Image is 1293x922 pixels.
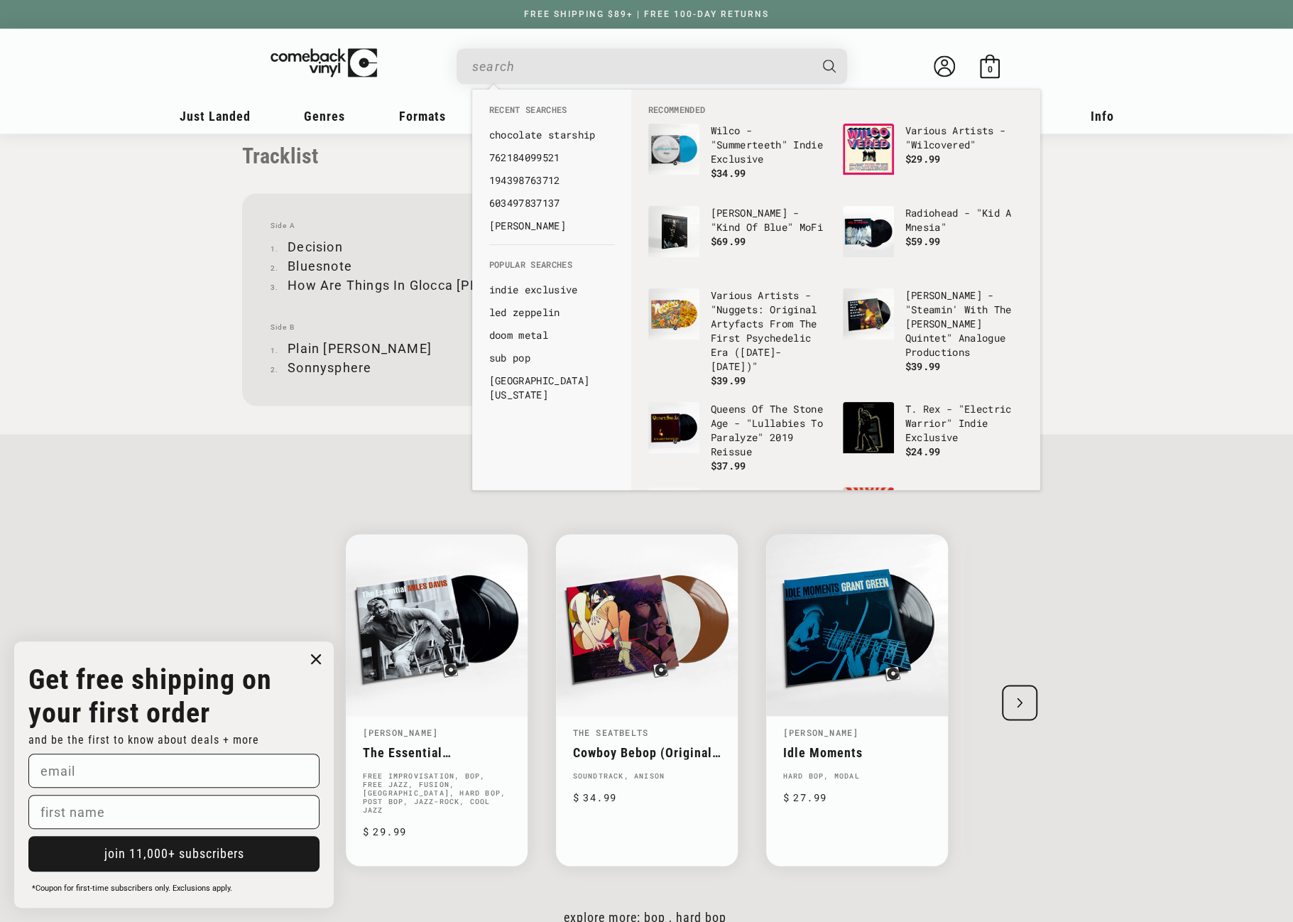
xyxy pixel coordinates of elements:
p: Tracklist [242,143,629,168]
input: email [28,754,320,788]
li: recent_searches: 762184099521 [482,146,621,169]
p: Incubus - "Light Grenades" Regular [905,487,1023,516]
p: [PERSON_NAME] - "Steamin' With The [PERSON_NAME] Quintet" Analogue Productions [905,288,1023,359]
a: 762184099521 [489,151,614,165]
span: $59.99 [905,234,941,248]
input: When autocomplete results are available use up and down arrows to review and enter to select [472,52,809,81]
p: Queens Of The Stone Age - "Lullabies To Paralyze" 2019 Reissue [711,402,829,459]
a: [GEOGRAPHIC_DATA][US_STATE] [489,374,614,402]
li: Plain [PERSON_NAME] [271,339,601,358]
img: The Beatles - "1" [648,487,699,538]
li: 3 / 6 [766,534,948,866]
a: Miles Davis - "Kind Of Blue" MoFi [PERSON_NAME] - "Kind Of Blue" MoFi $69.99 [648,206,829,274]
div: Search [457,48,847,84]
li: default_products: Miles Davis - "Kind Of Blue" MoFi [641,199,836,281]
li: recent_searches: 603497837137 [482,192,621,215]
li: default_suggestions: led zeppelin [482,301,621,324]
span: 0 [987,64,992,75]
a: [PERSON_NAME] [783,726,859,737]
li: 1 / 6 [346,534,528,866]
img: Queens Of The Stone Age - "Lullabies To Paralyze" 2019 Reissue [648,402,699,453]
a: chocolate starship [489,128,614,142]
li: default_products: Various Artists - "Nuggets: Original Artyfacts From The First Psychedelic Era (... [641,281,836,395]
img: T. Rex - "Electric Warrior" Indie Exclusive [843,402,894,453]
img: Various Artists - "Wilcovered" [843,124,894,175]
button: join 11,000+ subscribers [28,836,320,872]
li: default_products: T. Rex - "Electric Warrior" Indie Exclusive [836,395,1030,477]
span: Info [1091,109,1114,124]
div: Recommended [631,90,1040,490]
li: default_suggestions: doom metal [482,324,621,347]
p: Radiohead - "Kid A Mnesia" [905,206,1023,234]
div: Popular Searches [472,244,631,413]
div: Next slide [1002,685,1037,720]
p: Various Artists - "Wilcovered" [905,124,1023,152]
span: Side B [271,323,601,332]
a: Various Artists - "Wilcovered" Various Artists - "Wilcovered" $29.99 [843,124,1023,192]
div: Recent Searches [472,90,631,244]
img: Wilco - "Summerteeth" Indie Exclusive [648,124,699,175]
li: Recommended [641,104,1030,116]
a: Idle Moments [783,744,931,759]
li: Popular Searches [482,259,621,278]
li: default_products: Incubus - "Light Grenades" Regular [836,480,1030,563]
a: The Seatbelts [573,726,649,737]
a: sub pop [489,351,614,365]
li: Recent Searches [482,104,621,124]
button: Close dialog [305,649,327,670]
span: $39.99 [711,374,746,387]
li: default_suggestions: indie exclusive [482,278,621,301]
button: Search [810,48,849,84]
a: Queens Of The Stone Age - "Lullabies To Paralyze" 2019 Reissue Queens Of The Stone Age - "Lullabi... [648,402,829,473]
li: default_products: Various Artists - "Wilcovered" [836,116,1030,199]
span: *Coupon for first-time subscribers only. Exclusions apply. [32,884,232,893]
a: 194398763712 [489,173,614,188]
li: default_products: Radiohead - "Kid A Mnesia" [836,199,1030,281]
img: Miles Davis - "Kind Of Blue" MoFi [648,206,699,257]
li: Sonnysphere [271,358,601,377]
span: $69.99 [711,234,746,248]
a: The Essential [PERSON_NAME] [363,744,511,759]
strong: Get free shipping on your first order [28,663,272,730]
a: The Beatles - "1" The Beatles - "1" [648,487,829,555]
p: T. Rex - "Electric Warrior" Indie Exclusive [905,402,1023,445]
li: default_products: The Beatles - "1" [641,480,836,563]
input: first name [28,795,320,829]
a: Miles Davis - "Steamin' With The Miles Davis Quintet" Analogue Productions [PERSON_NAME] - "Steam... [843,288,1023,374]
span: Formats [399,109,446,124]
a: Wilco - "Summerteeth" Indie Exclusive Wilco - "Summerteeth" Indie Exclusive $34.99 [648,124,829,192]
img: Various Artists - "Nuggets: Original Artyfacts From The First Psychedelic Era (1965-1968)" [648,288,699,340]
li: default_products: Queens Of The Stone Age - "Lullabies To Paralyze" 2019 Reissue [641,395,836,480]
a: 603497837137 [489,196,614,210]
a: [PERSON_NAME] [489,219,614,233]
p: The Beatles - "1" [711,487,829,501]
span: $37.99 [711,459,746,472]
li: How Are Things In Glocca [PERSON_NAME] [271,276,601,295]
li: default_suggestions: hotel california [482,369,621,406]
li: Bluesnote [271,256,601,276]
span: $29.99 [905,152,941,166]
p: [PERSON_NAME] - "Kind Of Blue" MoFi [711,206,829,234]
img: Miles Davis - "Steamin' With The Miles Davis Quintet" Analogue Productions [843,288,894,340]
a: [PERSON_NAME] [363,726,439,737]
span: and be the first to know about deals + more [28,733,259,747]
a: doom metal [489,328,614,342]
a: led zeppelin [489,305,614,320]
img: Radiohead - "Kid A Mnesia" [843,206,894,257]
span: $34.99 [711,166,746,180]
a: Cowboy Bebop (Original Series Soundtrack) [573,744,721,759]
span: Just Landed [180,109,251,124]
a: indie exclusive [489,283,614,297]
a: Various Artists - "Nuggets: Original Artyfacts From The First Psychedelic Era (1965-1968)" Variou... [648,288,829,388]
li: recent_searches: 194398763712 [482,169,621,192]
span: $24.99 [905,445,941,458]
li: default_products: Miles Davis - "Steamin' With The Miles Davis Quintet" Analogue Productions [836,281,1030,381]
span: Side A [271,222,601,230]
a: T. Rex - "Electric Warrior" Indie Exclusive T. Rex - "Electric Warrior" Indie Exclusive $24.99 [843,402,1023,470]
p: Wilco - "Summerteeth" Indie Exclusive [711,124,829,166]
a: Incubus - "Light Grenades" Regular Incubus - "Light Grenades" Regular [843,487,1023,555]
li: Decision [271,237,601,256]
li: recent_searches: chocolate starship [482,124,621,146]
li: recent_searches: elton john [482,215,621,237]
p: Various Artists - "Nuggets: Original Artyfacts From The First Psychedelic Era ([DATE]-[DATE])" [711,288,829,374]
